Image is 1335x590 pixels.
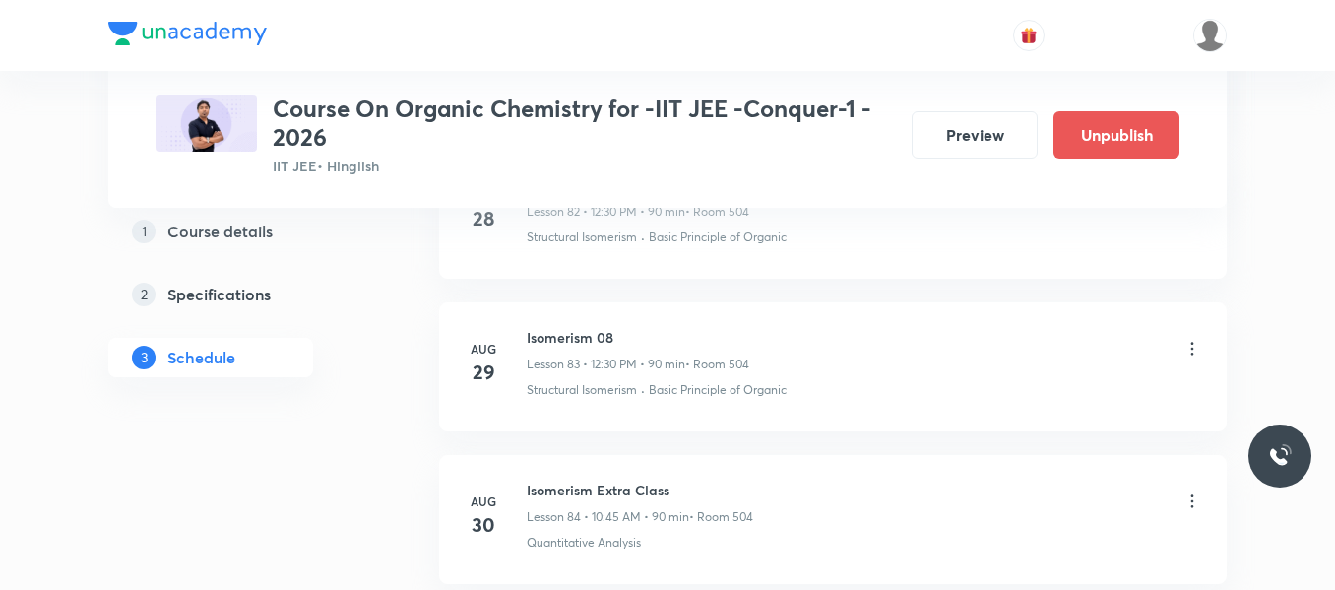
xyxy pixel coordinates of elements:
p: Lesson 84 • 10:45 AM • 90 min [527,508,689,526]
a: Company Logo [108,22,267,50]
img: avatar [1020,27,1038,44]
p: Basic Principle of Organic [649,381,787,399]
p: IIT JEE • Hinglish [273,156,896,176]
h4: 28 [464,204,503,233]
p: Lesson 83 • 12:30 PM • 90 min [527,356,685,373]
h5: Specifications [167,283,271,306]
p: Structural Isomerism [527,229,637,246]
h5: Course details [167,220,273,243]
p: 2 [132,283,156,306]
h6: Isomerism Extra Class [527,480,753,500]
p: Quantitative Analysis [527,534,641,552]
h4: 29 [464,358,503,387]
img: Company Logo [108,22,267,45]
h3: Course On Organic Chemistry for -IIT JEE -Conquer-1 - 2026 [273,95,896,152]
p: Lesson 82 • 12:30 PM • 90 min [527,203,685,221]
p: 1 [132,220,156,243]
h6: Aug [464,492,503,510]
h6: Aug [464,340,503,358]
p: • Room 504 [689,508,753,526]
button: Preview [912,111,1038,159]
p: • Room 504 [685,356,749,373]
p: Basic Principle of Organic [649,229,787,246]
p: • Room 504 [685,203,749,221]
button: Unpublish [1053,111,1179,159]
p: 3 [132,346,156,369]
h4: 30 [464,510,503,540]
a: 1Course details [108,212,376,251]
div: · [641,381,645,399]
img: C5B50148-E235-4981-BF77-851AB8619797_plus.png [156,95,257,152]
h6: Isomerism 08 [527,327,749,348]
img: Gopal Kumar [1193,19,1227,52]
h5: Schedule [167,346,235,369]
img: ttu [1268,444,1292,468]
p: Structural Isomerism [527,381,637,399]
a: 2Specifications [108,275,376,314]
div: · [641,229,645,246]
button: avatar [1013,20,1045,51]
